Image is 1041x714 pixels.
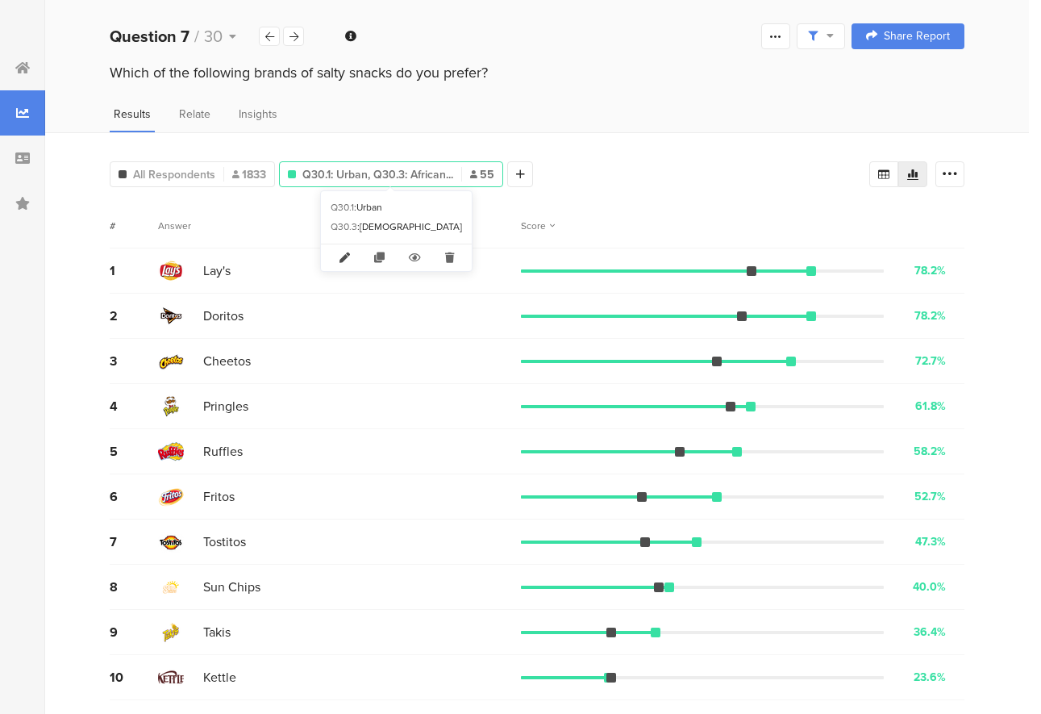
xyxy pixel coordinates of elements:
[915,353,946,370] div: 72.7%
[915,398,946,415] div: 61.8%
[914,488,946,505] div: 52.7%
[239,106,277,123] span: Insights
[360,220,462,234] div: [DEMOGRAPHIC_DATA]
[331,201,354,215] div: Q30.1
[158,219,191,233] div: Answer
[356,201,462,215] div: Urban
[914,262,946,279] div: 78.2%
[158,529,184,555] img: d3718dnoaommpf.cloudfront.net%2Fitem%2F23554f0b511cbcd438c7.png
[470,166,494,183] span: 55
[110,307,158,325] div: 2
[158,484,184,510] img: d3718dnoaommpf.cloudfront.net%2Fitem%2F21f9a268f682ed16891a.png
[110,532,158,551] div: 7
[110,578,158,596] div: 8
[331,220,357,234] div: Q30.3
[158,439,184,465] img: d3718dnoaommpf.cloudfront.net%2Fitem%2F4b97de38fa74b891da9c.png
[203,623,231,641] span: Takis
[914,443,946,460] div: 58.2%
[158,258,184,284] img: d3718dnoaommpf.cloudfront.net%2Fitem%2Fc2f6a35aed3dfb1956d0.png
[914,624,946,641] div: 36.4%
[203,397,248,415] span: Pringles
[110,352,158,370] div: 3
[914,307,946,324] div: 78.2%
[179,106,210,123] span: Relate
[203,668,236,687] span: Kettle
[110,623,158,641] div: 9
[203,578,260,596] span: Sun Chips
[194,24,199,48] span: /
[203,307,244,325] span: Doritos
[521,219,555,233] div: Score
[110,397,158,415] div: 4
[110,487,158,506] div: 6
[204,24,223,48] span: 30
[354,201,356,215] div: :
[884,31,950,42] span: Share Report
[114,106,151,123] span: Results
[232,166,266,183] span: 1833
[110,219,158,233] div: #
[302,166,453,183] span: Q30.1: Urban, Q30.3: African...
[110,442,158,461] div: 5
[110,24,189,48] b: Question 7
[133,166,215,183] span: All Respondents
[110,261,158,280] div: 1
[158,303,184,329] img: d3718dnoaommpf.cloudfront.net%2Fitem%2F0e74efcd418749bd082d.png
[914,669,946,686] div: 23.6%
[158,394,184,420] img: d3718dnoaommpf.cloudfront.net%2Fitem%2F63f4f1cc1ce82d43c46c.png
[357,220,360,234] div: :
[158,349,184,374] img: d3718dnoaommpf.cloudfront.net%2Fitem%2Fce136e4c9bae80a80f4f.png
[915,533,946,550] div: 47.3%
[158,620,184,645] img: d3718dnoaommpf.cloudfront.net%2Fitem%2F75a016d2662de6361914.png
[203,352,251,370] span: Cheetos
[203,261,231,280] span: Lay's
[203,442,243,461] span: Ruffles
[203,532,246,551] span: Tostitos
[203,487,235,506] span: Fritos
[158,665,184,691] img: d3718dnoaommpf.cloudfront.net%2Fitem%2Fc2bdfdcd8fd8a3d53e41.png
[913,578,946,595] div: 40.0%
[110,668,158,687] div: 10
[110,62,964,83] div: Which of the following brands of salty snacks do you prefer?
[158,574,184,600] img: d3718dnoaommpf.cloudfront.net%2Fitem%2F06da664bdc0ea56fc782.png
